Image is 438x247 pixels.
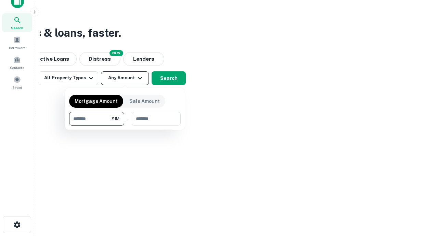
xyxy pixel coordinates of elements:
[75,97,118,105] p: Mortgage Amount
[127,112,129,126] div: -
[129,97,160,105] p: Sale Amount
[112,116,119,122] span: $1M
[404,192,438,225] iframe: Chat Widget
